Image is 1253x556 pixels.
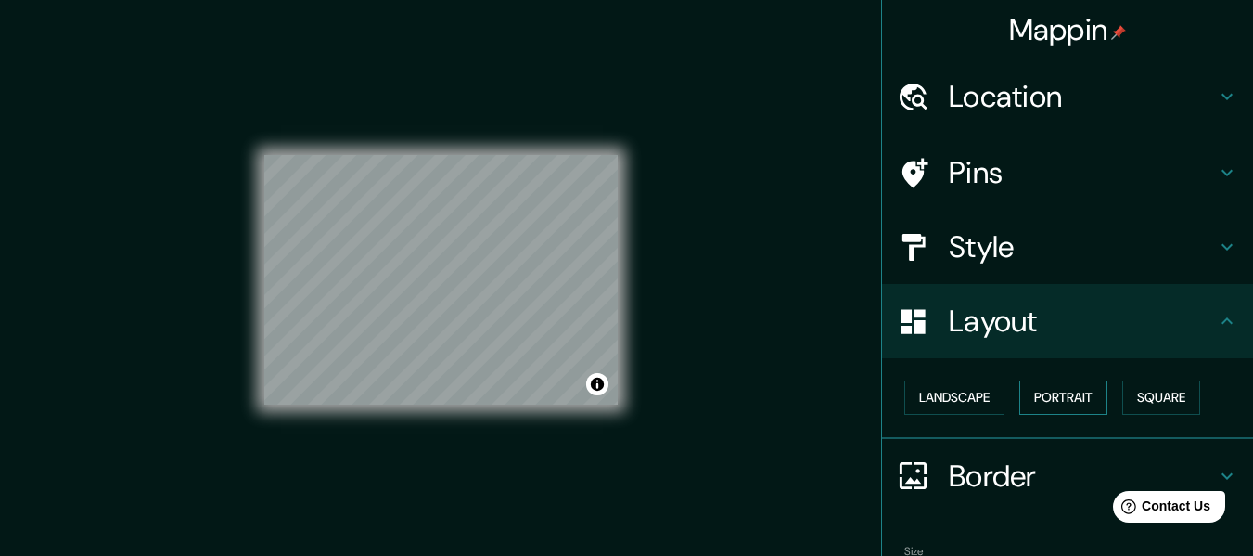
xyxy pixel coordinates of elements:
h4: Style [949,228,1216,265]
h4: Layout [949,303,1216,340]
button: Toggle attribution [586,373,608,395]
button: Square [1122,381,1200,415]
h4: Location [949,78,1216,115]
h4: Mappin [1009,11,1127,48]
div: Location [882,59,1253,134]
iframe: Help widget launcher [1088,484,1233,536]
div: Style [882,210,1253,284]
h4: Border [949,458,1216,495]
h4: Pins [949,154,1216,191]
div: Layout [882,284,1253,358]
canvas: Map [264,155,618,405]
button: Portrait [1019,381,1107,415]
img: pin-icon.png [1111,25,1126,40]
button: Landscape [904,381,1004,415]
div: Border [882,439,1253,513]
div: Pins [882,136,1253,210]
